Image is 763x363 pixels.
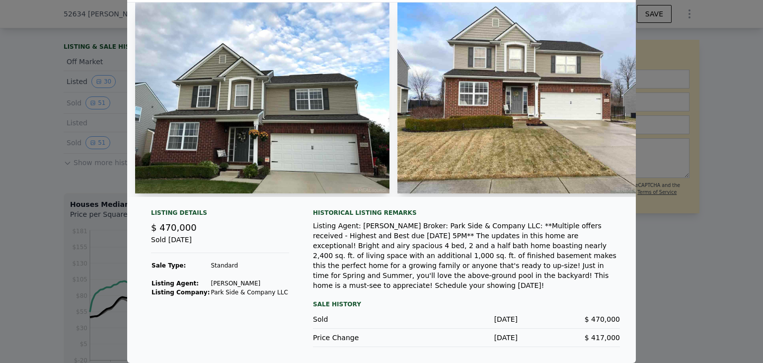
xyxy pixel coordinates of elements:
[151,235,289,253] div: Sold [DATE]
[397,2,652,193] img: Property Img
[152,262,186,269] strong: Sale Type:
[135,2,389,193] img: Property Img
[151,222,197,233] span: $ 470,000
[313,209,620,217] div: Historical Listing remarks
[210,261,288,270] td: Standard
[415,314,518,324] div: [DATE]
[585,315,620,323] span: $ 470,000
[415,333,518,343] div: [DATE]
[151,209,289,221] div: Listing Details
[152,289,210,296] strong: Listing Company:
[313,221,620,290] div: Listing Agent: [PERSON_NAME] Broker: Park Side & Company LLC: **Multiple offers received - Highes...
[313,333,415,343] div: Price Change
[313,298,620,310] div: Sale History
[152,280,199,287] strong: Listing Agent:
[585,334,620,342] span: $ 417,000
[210,279,288,288] td: [PERSON_NAME]
[210,288,288,297] td: Park Side & Company LLC
[313,314,415,324] div: Sold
